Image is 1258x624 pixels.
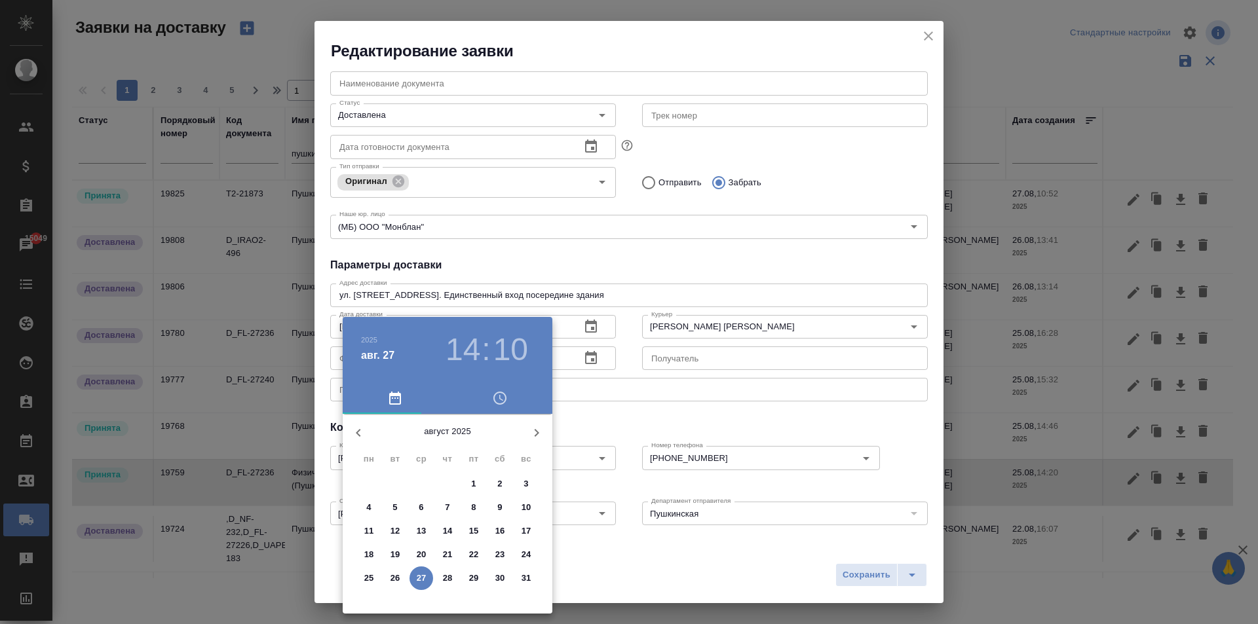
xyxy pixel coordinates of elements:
button: 2025 [361,336,377,344]
p: 18 [364,548,374,561]
button: 15 [462,519,486,543]
p: 31 [522,572,531,585]
p: 19 [391,548,400,561]
p: 1 [471,477,476,490]
p: 3 [524,477,528,490]
p: 7 [445,501,449,514]
p: август 2025 [374,425,521,438]
p: 6 [419,501,423,514]
p: 13 [417,524,427,538]
button: 4 [357,496,381,519]
button: 30 [488,566,512,590]
button: 19 [383,543,407,566]
h3: : [482,331,490,368]
button: 1 [462,472,486,496]
button: 22 [462,543,486,566]
p: 9 [497,501,502,514]
p: 26 [391,572,400,585]
button: 14 [436,519,459,543]
button: 11 [357,519,381,543]
button: 10 [514,496,538,519]
button: 7 [436,496,459,519]
p: 10 [522,501,531,514]
p: 21 [443,548,453,561]
p: 16 [495,524,505,538]
button: 20 [410,543,433,566]
button: 14 [446,331,480,368]
span: ср [410,452,433,466]
p: 22 [469,548,479,561]
button: 2 [488,472,512,496]
button: 31 [514,566,538,590]
button: 9 [488,496,512,519]
button: 17 [514,519,538,543]
p: 28 [443,572,453,585]
span: чт [436,452,459,466]
p: 25 [364,572,374,585]
span: вт [383,452,407,466]
button: 26 [383,566,407,590]
p: 29 [469,572,479,585]
span: пт [462,452,486,466]
p: 14 [443,524,453,538]
p: 2 [497,477,502,490]
p: 8 [471,501,476,514]
span: пн [357,452,381,466]
button: 10 [493,331,528,368]
p: 11 [364,524,374,538]
p: 5 [392,501,397,514]
span: вс [514,452,538,466]
button: 21 [436,543,459,566]
p: 27 [417,572,427,585]
button: 6 [410,496,433,519]
p: 4 [366,501,371,514]
button: авг. 27 [361,348,394,363]
button: 24 [514,543,538,566]
p: 17 [522,524,531,538]
button: 16 [488,519,512,543]
button: 13 [410,519,433,543]
p: 24 [522,548,531,561]
button: 12 [383,519,407,543]
p: 15 [469,524,479,538]
button: 18 [357,543,381,566]
button: 5 [383,496,407,519]
button: 8 [462,496,486,519]
button: 29 [462,566,486,590]
button: 27 [410,566,433,590]
button: 3 [514,472,538,496]
span: сб [488,452,512,466]
p: 23 [495,548,505,561]
button: 23 [488,543,512,566]
p: 12 [391,524,400,538]
p: 20 [417,548,427,561]
p: 30 [495,572,505,585]
button: 28 [436,566,459,590]
button: 25 [357,566,381,590]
